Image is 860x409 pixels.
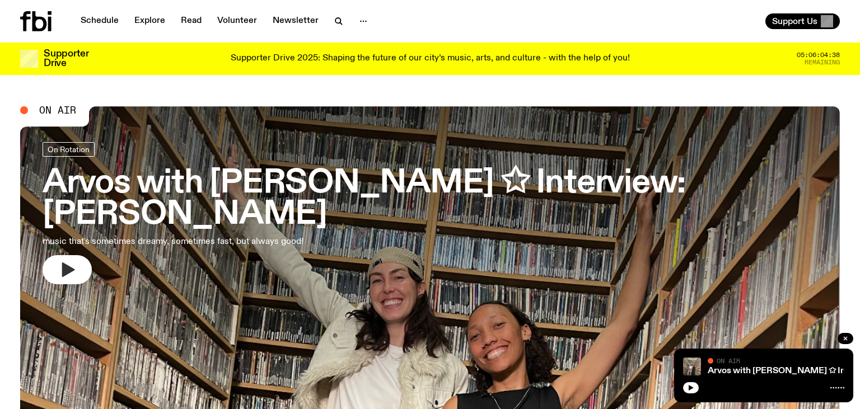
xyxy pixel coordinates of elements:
[74,13,125,29] a: Schedule
[43,142,95,157] a: On Rotation
[44,49,88,68] h3: Supporter Drive
[211,13,264,29] a: Volunteer
[772,16,817,26] span: Support Us
[174,13,208,29] a: Read
[48,145,90,153] span: On Rotation
[765,13,840,29] button: Support Us
[717,357,740,364] span: On Air
[128,13,172,29] a: Explore
[39,105,76,115] span: On Air
[43,142,817,284] a: Arvos with [PERSON_NAME] ✩ Interview: [PERSON_NAME]music that's sometimes dreamy, sometimes fast,...
[43,235,329,248] p: music that's sometimes dreamy, sometimes fast, but always good!
[805,59,840,65] span: Remaining
[43,168,817,231] h3: Arvos with [PERSON_NAME] ✩ Interview: [PERSON_NAME]
[266,13,325,29] a: Newsletter
[797,52,840,58] span: 05:06:04:38
[231,54,630,64] p: Supporter Drive 2025: Shaping the future of our city’s music, arts, and culture - with the help o...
